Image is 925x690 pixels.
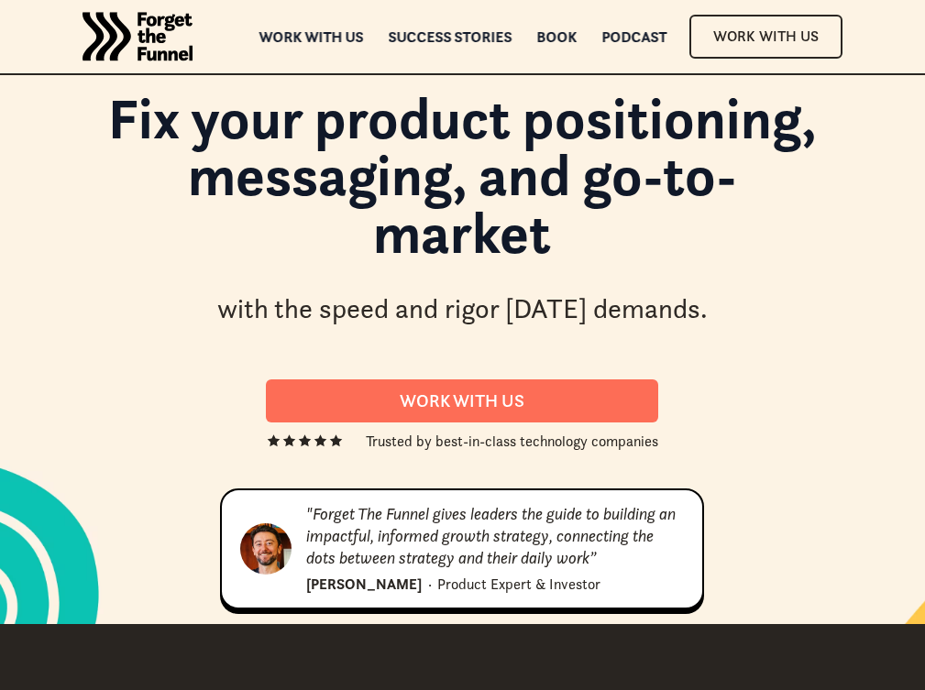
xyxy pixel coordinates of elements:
[306,573,422,595] div: [PERSON_NAME]
[601,30,666,43] a: Podcast
[105,90,819,279] h1: Fix your product positioning, messaging, and go-to-market
[217,290,708,328] div: with the speed and rigor [DATE] demands.
[288,390,636,411] div: Work With us
[388,30,512,43] a: Success Stories
[306,503,684,569] div: "Forget The Funnel gives leaders the guide to building an impactful, informed growth strategy, co...
[437,573,600,595] div: Product Expert & Investor
[689,15,842,58] a: Work With Us
[536,30,577,43] a: Book
[366,430,658,452] div: Trusted by best-in-class technology companies
[266,379,658,422] a: Work With us
[428,573,432,595] div: ·
[259,30,363,43] a: Work with us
